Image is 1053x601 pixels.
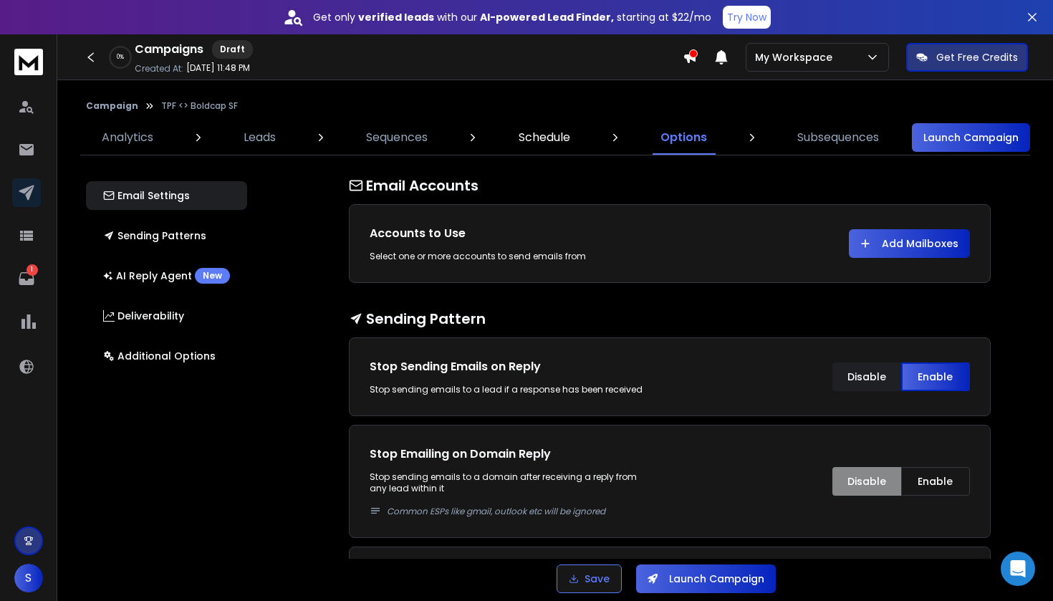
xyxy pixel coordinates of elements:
[244,129,276,146] p: Leads
[27,264,38,276] p: 1
[370,225,655,242] h1: Accounts to Use
[901,362,970,391] button: Enable
[86,261,247,290] button: AI Reply AgentNew
[519,129,570,146] p: Schedule
[1001,552,1035,586] div: Open Intercom Messenger
[186,62,250,74] p: [DATE] 11:48 PM
[832,467,901,496] button: Disable
[358,10,434,24] strong: verified leads
[370,446,655,463] h1: Stop Emailing on Domain Reply
[103,229,206,243] p: Sending Patterns
[557,564,622,593] button: Save
[349,176,991,196] h1: Email Accounts
[370,358,655,375] h1: Stop Sending Emails on Reply
[86,221,247,250] button: Sending Patterns
[103,268,230,284] p: AI Reply Agent
[832,362,901,391] button: Disable
[349,309,991,329] h1: Sending Pattern
[936,50,1018,64] p: Get Free Credits
[161,100,238,112] p: TPF <> Boldcap SF
[480,10,614,24] strong: AI-powered Lead Finder,
[636,564,776,593] button: Launch Campaign
[370,471,655,517] p: Stop sending emails to a domain after receiving a reply from any lead within it
[14,564,43,592] button: S
[135,63,183,74] p: Created At:
[103,349,216,363] p: Additional Options
[370,251,655,262] div: Select one or more accounts to send emails from
[103,188,190,203] p: Email Settings
[906,43,1028,72] button: Get Free Credits
[387,506,655,517] p: Common ESPs like gmail, outlook etc will be ignored
[849,229,970,258] button: Add Mailboxes
[901,467,970,496] button: Enable
[235,120,284,155] a: Leads
[195,268,230,284] div: New
[102,129,153,146] p: Analytics
[652,120,716,155] a: Options
[135,41,203,58] h1: Campaigns
[755,50,838,64] p: My Workspace
[370,384,655,395] div: Stop sending emails to a lead if a response has been received
[86,100,138,112] button: Campaign
[103,309,184,323] p: Deliverability
[366,129,428,146] p: Sequences
[12,264,41,293] a: 1
[313,10,711,24] p: Get only with our starting at $22/mo
[93,120,162,155] a: Analytics
[797,129,879,146] p: Subsequences
[723,6,771,29] button: Try Now
[357,120,436,155] a: Sequences
[912,123,1030,152] button: Launch Campaign
[510,120,579,155] a: Schedule
[117,53,124,62] p: 0 %
[660,129,707,146] p: Options
[86,342,247,370] button: Additional Options
[14,49,43,75] img: logo
[86,302,247,330] button: Deliverability
[86,181,247,210] button: Email Settings
[789,120,888,155] a: Subsequences
[727,10,766,24] p: Try Now
[212,40,253,59] div: Draft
